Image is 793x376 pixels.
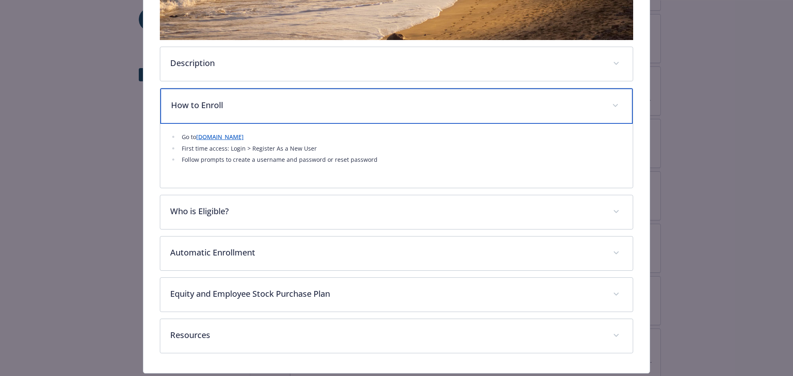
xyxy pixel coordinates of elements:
p: Resources [170,329,603,341]
div: How to Enroll [160,88,633,124]
div: Equity and Employee Stock Purchase Plan [160,278,633,312]
p: Who is Eligible? [170,205,603,218]
li: Follow prompts to create a username and password or reset password [179,155,623,165]
div: Automatic Enrollment [160,236,633,270]
p: Equity and Employee Stock Purchase Plan [170,288,603,300]
div: Resources [160,319,633,353]
div: Description [160,47,633,81]
p: Automatic Enrollment [170,246,603,259]
p: How to Enroll [171,99,603,111]
div: How to Enroll [160,124,633,188]
li: First time access: Login > Register As a New User [179,144,623,154]
a: [DOMAIN_NAME] [196,133,244,141]
p: Description [170,57,603,69]
div: Who is Eligible? [160,195,633,229]
li: Go to [179,132,623,142]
